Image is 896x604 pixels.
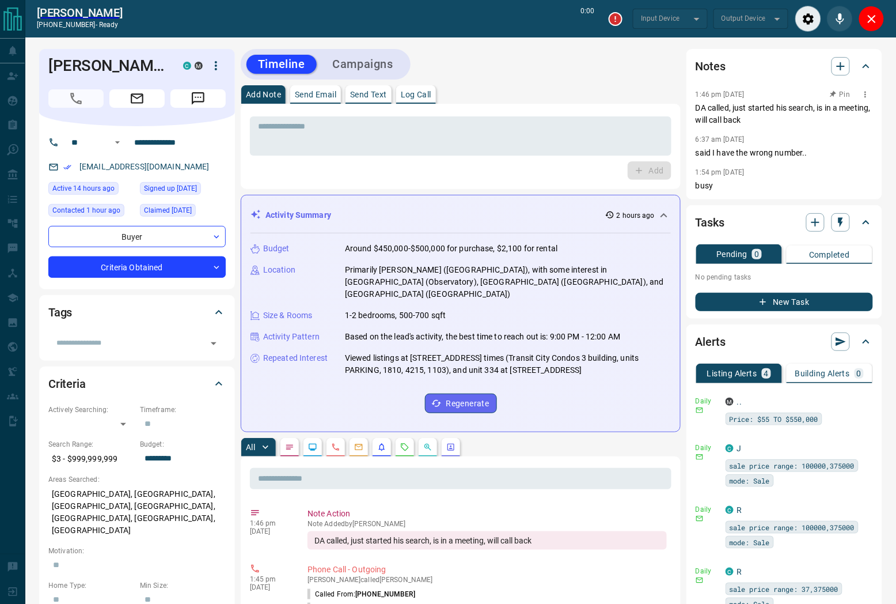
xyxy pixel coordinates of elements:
div: Criteria Obtained [48,256,226,278]
svg: Lead Browsing Activity [308,443,317,452]
p: 1:46 pm [250,519,290,527]
span: Signed up [DATE] [144,183,197,194]
span: sale price range: 100000,375000 [730,522,855,533]
p: Around $450,000-$500,000 for purchase, $2,100 for rental [345,243,557,255]
p: Note Action [307,508,667,520]
p: [DATE] [250,527,290,535]
a: R [737,505,742,515]
h2: Notes [696,57,726,75]
a: [PERSON_NAME] [37,6,123,20]
p: said I have the wrong number.. [696,147,873,159]
p: Daily [696,566,719,576]
svg: Opportunities [423,443,432,452]
svg: Emails [354,443,363,452]
button: Timeline [246,55,317,74]
span: Price: $55 TO $550,000 [730,413,818,425]
span: Active 14 hours ago [52,183,115,194]
button: Open [206,335,222,352]
p: Size & Rooms [263,309,313,322]
p: 1:54 pm [DATE] [696,168,745,176]
p: [PERSON_NAME] called [PERSON_NAME] [307,576,667,584]
p: 0 [754,250,759,258]
p: DA called, just started his search, is in a meeting, will call back [696,102,873,126]
span: Claimed [DATE] [144,205,192,216]
p: $3 - $999,999,999 [48,450,134,469]
button: New Task [696,293,873,311]
p: Actively Searching: [48,405,134,415]
div: Close [859,6,884,32]
div: Buyer [48,226,226,247]
svg: Agent Actions [446,443,455,452]
p: Daily [696,504,719,515]
p: Budget [263,243,290,255]
h1: [PERSON_NAME] [48,56,166,75]
div: Tasks [696,209,873,236]
div: Criteria [48,370,226,398]
p: Primarily [PERSON_NAME] ([GEOGRAPHIC_DATA]), with some interest in [GEOGRAPHIC_DATA] (Observatory... [345,264,671,300]
p: Listing Alerts [707,369,757,377]
p: 0:00 [581,6,595,32]
span: ready [99,21,119,29]
p: Search Range: [48,439,134,450]
p: 1:46 pm [DATE] [696,90,745,99]
div: condos.ca [183,62,191,70]
div: Tue Feb 20 2018 [140,182,226,198]
p: Phone Call - Outgoing [307,564,667,576]
h2: Tasks [696,213,724,232]
h2: Criteria [48,375,86,393]
p: Log Call [401,90,431,99]
p: Based on the lead's activity, the best time to reach out is: 9:00 PM - 12:00 AM [345,331,620,343]
svg: Email [696,453,704,461]
span: sale price range: 100000,375000 [730,460,855,471]
p: [GEOGRAPHIC_DATA], [GEOGRAPHIC_DATA], [GEOGRAPHIC_DATA], [GEOGRAPHIC_DATA], [GEOGRAPHIC_DATA], [G... [48,485,226,540]
p: 4 [764,369,769,377]
svg: Email [696,576,704,584]
a: .. [737,397,742,406]
button: Regenerate [425,394,497,413]
p: Add Note [246,90,281,99]
div: condos.ca [726,568,734,576]
button: Open [111,135,124,149]
svg: Notes [285,443,294,452]
p: Called From: [307,589,415,599]
span: mode: Sale [730,537,770,548]
p: Timeframe: [140,405,226,415]
p: Activity Pattern [263,331,320,343]
div: mrloft.ca [726,398,734,406]
div: mrloft.ca [195,62,203,70]
p: Budget: [140,439,226,450]
span: Call [48,89,104,108]
div: Alerts [696,328,873,356]
p: Min Size: [140,580,226,591]
div: condos.ca [726,506,734,514]
a: R [737,567,742,576]
span: Contacted 1 hour ago [52,205,120,216]
svg: Email Verified [63,163,71,171]
p: [PHONE_NUMBER] - [37,20,123,30]
p: Activity Summary [265,209,331,221]
a: [EMAIL_ADDRESS][DOMAIN_NAME] [79,162,210,171]
p: Send Text [350,90,387,99]
p: Areas Searched: [48,474,226,485]
a: J [737,444,742,453]
div: DA called, just started his search, is in a meeting, will call back [307,531,667,550]
p: Completed [809,251,850,259]
p: 2 hours ago [617,210,655,221]
p: No pending tasks [696,269,873,286]
h2: Alerts [696,333,726,351]
p: Pending [716,250,747,258]
button: Campaigns [321,55,405,74]
p: Daily [696,443,719,453]
div: Wed Oct 15 2025 [48,182,134,198]
svg: Calls [331,443,340,452]
p: [DATE] [250,583,290,591]
svg: Requests [400,443,409,452]
p: 6:37 am [DATE] [696,135,745,144]
p: busy [696,180,873,192]
p: 1-2 bedrooms, 500-700 sqft [345,309,446,322]
div: Tue Sep 07 2021 [140,204,226,220]
p: Send Email [295,90,336,99]
p: 1:45 pm [250,575,290,583]
p: Building Alerts [795,369,850,377]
